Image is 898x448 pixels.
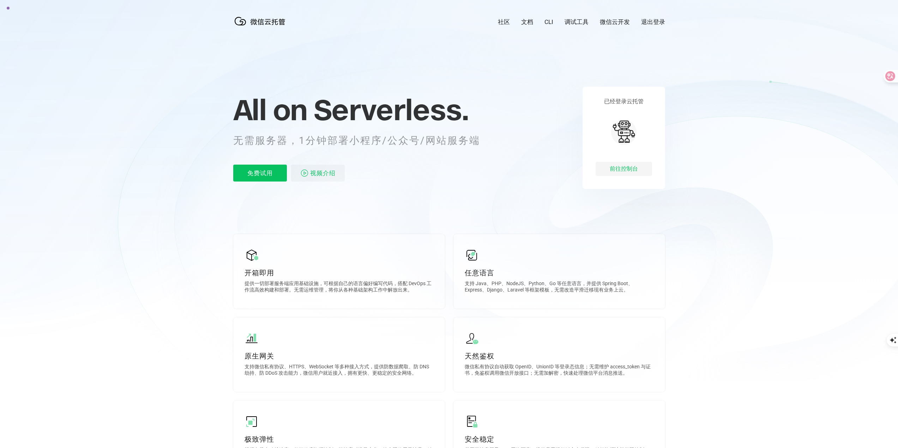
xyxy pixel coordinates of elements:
[310,165,336,182] span: 视频介绍
[498,18,510,26] a: 社区
[245,364,434,378] p: 支持微信私有协议、HTTPS、WebSocket 等多种接入方式，提供防数据爬取、防 DNS 劫持、防 DDoS 攻击能力，微信用户就近接入，拥有更快、更稳定的安全网络。
[300,169,309,177] img: video_play.svg
[604,98,644,105] p: 已经登录云托管
[233,14,290,28] img: 微信云托管
[465,434,654,444] p: 安全稳定
[245,268,434,278] p: 开箱即用
[600,18,630,26] a: 微信云开发
[465,351,654,361] p: 天然鉴权
[245,434,434,444] p: 极致弹性
[233,23,290,30] a: 微信云托管
[233,92,307,127] span: All on
[465,268,654,278] p: 任意语言
[465,281,654,295] p: 支持 Java、PHP、NodeJS、Python、Go 等任意语言，并提供 Spring Boot、Express、Django、Laravel 等框架模板，无需改造平滑迁移现有业务上云。
[245,351,434,361] p: 原生网关
[596,162,652,176] div: 前往控制台
[565,18,589,26] a: 调试工具
[233,165,287,182] p: 免费试用
[245,281,434,295] p: 提供一切部署服务端应用基础设施，可根据自己的语言偏好编写代码，搭配 DevOps 工作流高效构建和部署。无需运维管理，将你从各种基础架构工作中解放出来。
[544,18,553,25] a: CLI
[521,18,533,26] a: 文档
[465,364,654,378] p: 微信私有协议自动获取 OpenID、UnionID 等登录态信息；无需维护 access_token 与证书，免鉴权调用微信开放接口；无需加解密，快速处理微信平台消息推送。
[641,18,665,26] a: 退出登录
[233,134,490,148] p: 无需服务器，1分钟部署小程序/公众号/网站服务端
[314,92,469,127] span: Serverless.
